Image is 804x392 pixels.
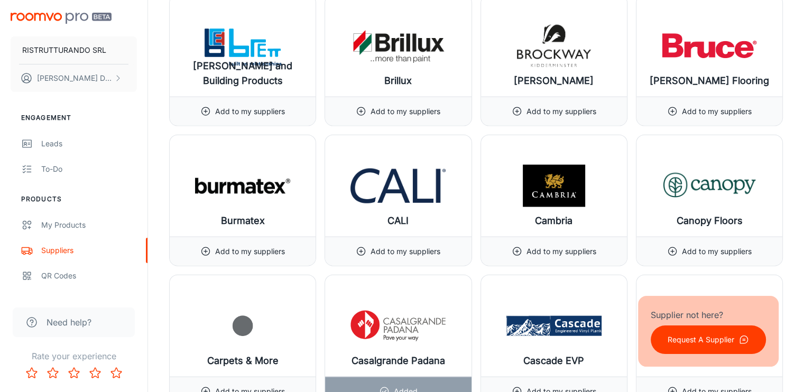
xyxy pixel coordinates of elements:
[651,325,766,354] button: Request A Supplier
[506,305,602,347] img: Cascade EVP
[215,246,285,257] p: Add to my suppliers
[506,165,602,207] img: Cambria
[22,44,106,56] p: RISTRUTTURANDO SRL
[8,350,139,362] p: Rate your experience
[650,73,769,88] h6: [PERSON_NAME] Flooring
[106,362,127,384] button: Rate 5 star
[662,25,757,67] img: Bruce Flooring
[41,138,137,150] div: Leads
[676,213,742,228] h6: Canopy Floors
[668,334,734,346] p: Request A Supplier
[21,362,42,384] button: Rate 1 star
[526,246,596,257] p: Add to my suppliers
[41,245,137,256] div: Suppliers
[350,165,446,207] img: CALI
[37,72,112,84] p: [PERSON_NAME] Dalla Vecchia
[535,213,572,228] h6: Cambria
[662,165,757,207] img: Canopy Floors
[350,25,446,67] img: Brillux
[63,362,85,384] button: Rate 3 star
[523,353,584,368] h6: Cascade EVP
[514,73,594,88] h6: [PERSON_NAME]
[682,246,752,257] p: Add to my suppliers
[41,163,137,175] div: To-do
[215,106,285,117] p: Add to my suppliers
[11,13,112,24] img: Roomvo PRO Beta
[11,36,137,64] button: RISTRUTTURANDO SRL
[195,305,290,347] img: Carpets & More
[526,106,596,117] p: Add to my suppliers
[371,246,440,257] p: Add to my suppliers
[178,59,307,88] h6: [PERSON_NAME] and Building Products
[42,362,63,384] button: Rate 2 star
[506,25,602,67] img: Brockway
[41,270,137,282] div: QR Codes
[387,213,409,228] h6: CALI
[11,64,137,92] button: [PERSON_NAME] Dalla Vecchia
[47,316,91,329] span: Need help?
[352,353,445,368] h6: Casalgrande Padana
[371,106,440,117] p: Add to my suppliers
[207,353,279,368] h6: Carpets & More
[350,305,446,347] img: Casalgrande Padana
[221,213,265,228] h6: Burmatex
[195,165,290,207] img: Burmatex
[651,309,766,321] p: Supplier not here?
[41,219,137,231] div: My Products
[85,362,106,384] button: Rate 4 star
[195,25,290,67] img: Brett Landscaping and Building Products
[682,106,752,117] p: Add to my suppliers
[384,73,412,88] h6: Brillux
